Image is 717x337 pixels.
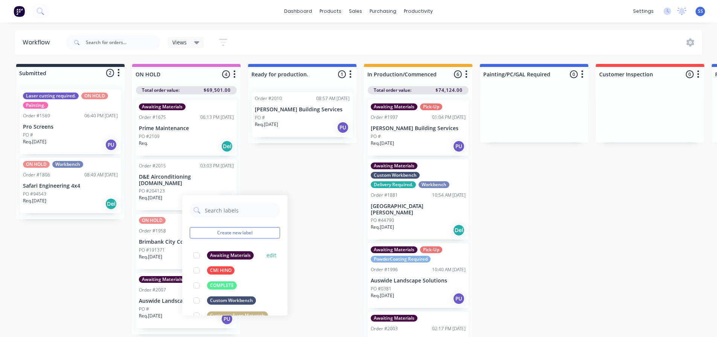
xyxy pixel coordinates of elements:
div: 10:54 AM [DATE] [432,192,466,199]
div: Order #2003 [371,325,398,332]
button: Create new label [190,227,280,238]
div: Delivery Required. [371,181,416,188]
div: Order #2007 [139,287,166,293]
div: PU [453,140,465,152]
div: ON HOLDWorkbenchOrder #180608:49 AM [DATE]Safari Engineering 4x4PO #94543Req.[DATE]Del [20,158,121,213]
div: Awaiting MaterialsPick-UpOrder #200708:16 PM [DATE]Auswide Landscape SolutionsPO #Req.[DATE]PU [136,273,237,328]
div: 02:17 PM [DATE] [432,325,466,332]
div: Painting. [23,102,48,109]
div: Custom Workbench [207,296,256,305]
div: settings [629,6,658,17]
div: PU [105,139,117,151]
p: Req. [DATE] [139,313,162,319]
div: 08:49 AM [DATE] [84,172,118,178]
div: COMPLETE [207,281,237,290]
p: Req. [DATE] [371,224,394,231]
div: Order #2010 [255,95,282,102]
div: Awaiting MaterialsOrder #167506:13 PM [DATE]Prime MaintenancePO #2109Req.Del [136,100,237,156]
div: Awaiting MaterialsPick-UpOrder #199701:04 PM [DATE][PERSON_NAME] Building ServicesPO #Req.[DATE]PU [368,100,469,156]
div: PU [453,293,465,305]
p: [PERSON_NAME] Building Services [371,125,466,132]
div: Del [453,224,465,236]
div: ON HOLD [81,93,108,99]
p: Safari Engineering 4x4 [23,183,118,189]
div: Order #2015 [139,162,166,169]
p: PO #204123 [139,188,165,194]
p: Req. [DATE] [139,254,162,260]
img: Factory [14,6,25,17]
p: Prime Maintenance [139,125,234,132]
div: Awaiting Materials [371,103,417,110]
div: ON HOLD [139,217,166,224]
div: Awaiting Materials [207,251,254,260]
div: 06:40 PM [DATE] [84,112,118,119]
div: Workflow [23,38,53,47]
div: purchasing [366,6,400,17]
p: [PERSON_NAME] Building Services [255,106,350,113]
p: Req. [DATE] [23,138,46,145]
p: Req. [DATE] [139,194,162,201]
p: Auswide Landscape Solutions [371,278,466,284]
input: Search for orders... [86,35,160,50]
div: Del [221,140,233,152]
div: Order #201503:03 PM [DATE]D&E Airconditioning [DOMAIN_NAME]PO #204123Req.[DATE]Del [136,159,237,211]
p: PO # [139,306,149,313]
div: 01:04 PM [DATE] [432,114,466,121]
div: Order #1569 [23,112,50,119]
p: PO # [23,132,33,138]
div: productivity [400,6,437,17]
div: Order #1997 [371,114,398,121]
div: Workbench [419,181,449,188]
div: Laser cutting required.ON HOLDPainting.Order #156906:40 PM [DATE]Pro ScreensPO #Req.[DATE]PU [20,90,121,154]
div: Awaiting MaterialsCustom WorkbenchDelivery Required.WorkbenchOrder #188110:54 AM [DATE][GEOGRAPHI... [368,159,469,240]
span: Total order value: [374,87,411,94]
div: PU [221,313,233,325]
div: Awaiting Materials [371,162,417,169]
p: Req. [DATE] [371,292,394,299]
div: Order #1958 [139,228,166,234]
div: Customer Supp Materials [207,311,268,320]
span: $74,124.00 [435,87,463,94]
div: Order #1806 [23,172,50,178]
div: Pick-Up [420,103,442,110]
div: 03:03 PM [DATE] [200,162,234,169]
div: Awaiting Materials [371,246,417,253]
div: CMI HINO [207,266,234,275]
p: Pro Screens [23,124,118,130]
div: ON HOLDOrder #195803:05 PM [DATE]Brimbank City CouncilPO #191371Req.[DATE]Del [136,214,237,269]
span: SS [698,8,703,15]
p: Req. [DATE] [23,197,46,204]
p: PO #191371 [139,247,165,254]
div: 08:57 AM [DATE] [316,95,350,102]
span: Total order value: [142,87,180,94]
p: PO # [255,114,265,121]
p: Req. [DATE] [371,140,394,147]
div: Workbench [52,161,83,168]
span: $69,501.00 [204,87,231,94]
p: PO #94543 [23,191,46,197]
div: PowderCoating Required [371,256,431,263]
div: PU [337,121,349,134]
p: PO #44790 [371,217,394,224]
a: dashboard [280,6,316,17]
p: PO #2109 [139,133,160,140]
div: Custom Workbench [371,172,420,179]
div: ON HOLD [23,161,50,168]
div: Laser cutting required. [23,93,79,99]
div: sales [345,6,366,17]
p: [GEOGRAPHIC_DATA][PERSON_NAME] [371,203,466,216]
div: Order #1996 [371,266,398,273]
div: 10:40 AM [DATE] [432,266,466,273]
div: Awaiting Materials [139,103,186,110]
p: Brimbank City Council [139,239,234,245]
span: Views [172,38,187,46]
div: Order #201008:57 AM [DATE][PERSON_NAME] Building ServicesPO #Req.[DATE]PU [252,92,353,137]
p: D&E Airconditioning [DOMAIN_NAME] [139,174,234,187]
div: Awaiting Materials [371,315,417,322]
p: Auswide Landscape Solutions [139,298,234,304]
div: products [316,6,345,17]
p: PO # [371,133,381,140]
div: Order #1675 [139,114,166,121]
div: Awaiting MaterialsPick-UpPowderCoating RequiredOrder #199610:40 AM [DATE]Auswide Landscape Soluti... [368,243,469,308]
p: Req. [DATE] [255,121,278,128]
